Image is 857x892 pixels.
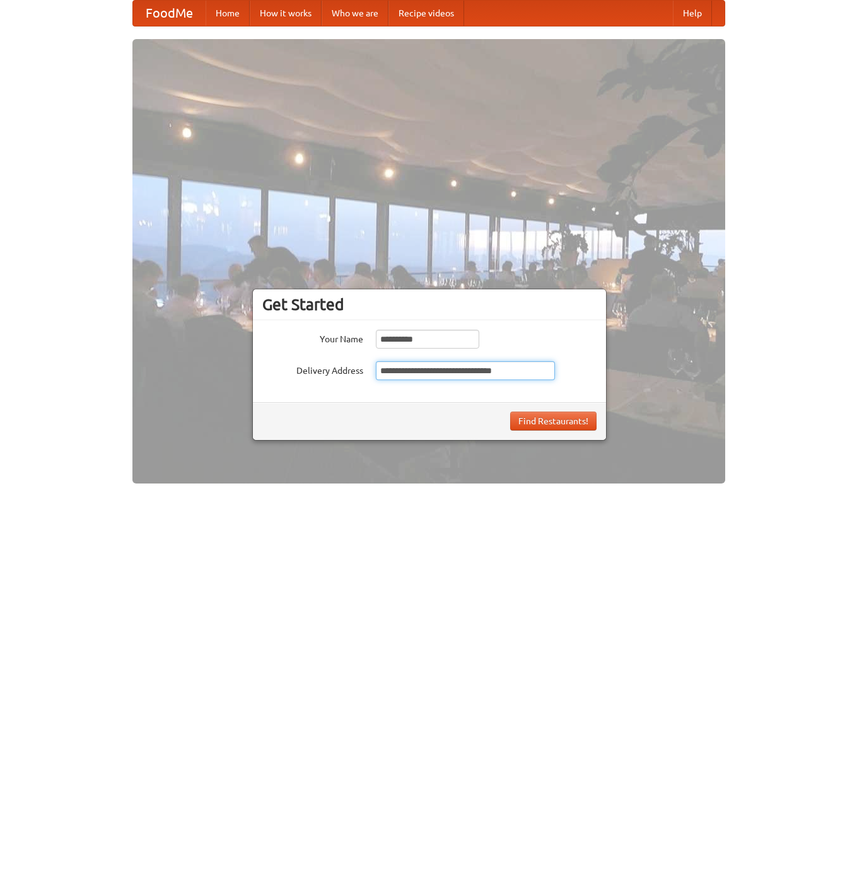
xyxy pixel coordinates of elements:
a: Who we are [322,1,388,26]
a: FoodMe [133,1,206,26]
label: Your Name [262,330,363,345]
a: How it works [250,1,322,26]
h3: Get Started [262,295,597,314]
label: Delivery Address [262,361,363,377]
a: Recipe videos [388,1,464,26]
a: Help [673,1,712,26]
button: Find Restaurants! [510,412,597,431]
a: Home [206,1,250,26]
